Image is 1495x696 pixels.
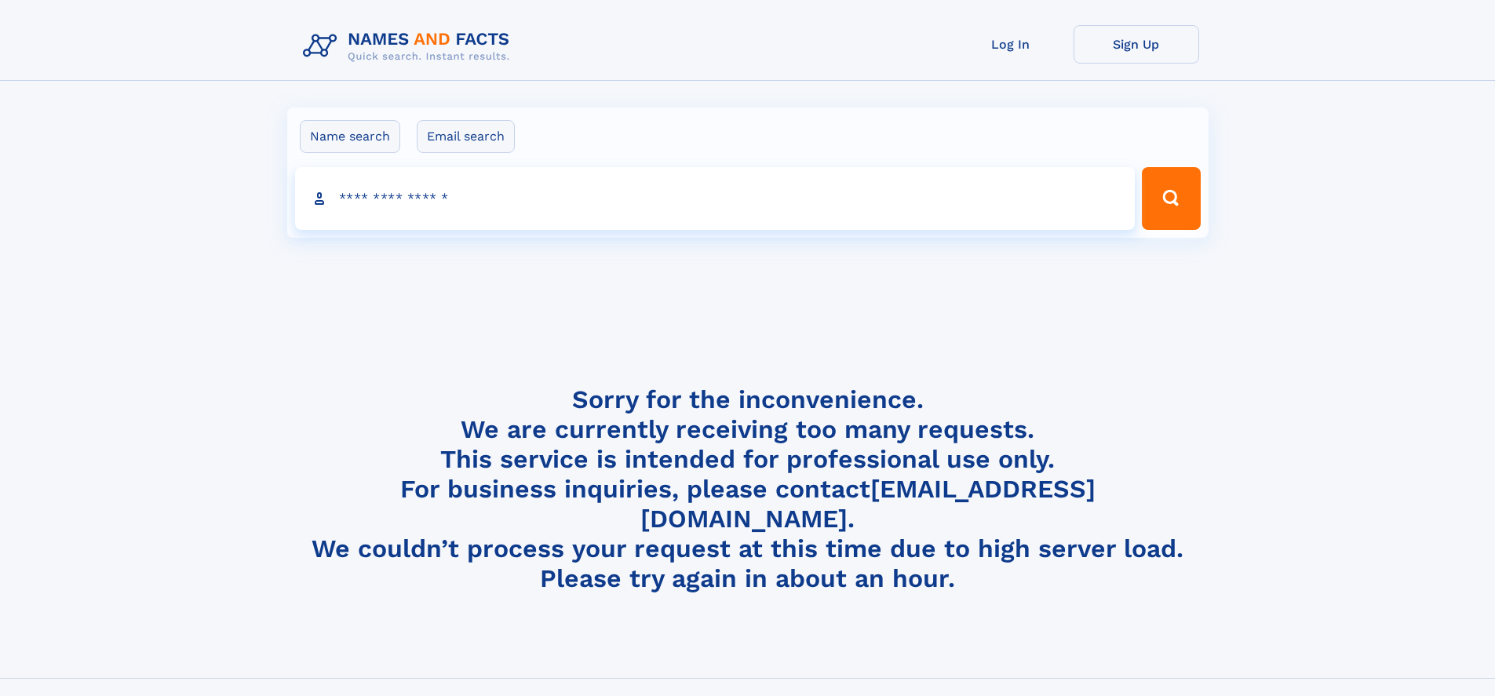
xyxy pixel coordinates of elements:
[640,474,1096,534] a: [EMAIL_ADDRESS][DOMAIN_NAME]
[1142,167,1200,230] button: Search Button
[297,384,1199,594] h4: Sorry for the inconvenience. We are currently receiving too many requests. This service is intend...
[300,120,400,153] label: Name search
[417,120,515,153] label: Email search
[948,25,1074,64] a: Log In
[295,167,1136,230] input: search input
[297,25,523,67] img: Logo Names and Facts
[1074,25,1199,64] a: Sign Up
